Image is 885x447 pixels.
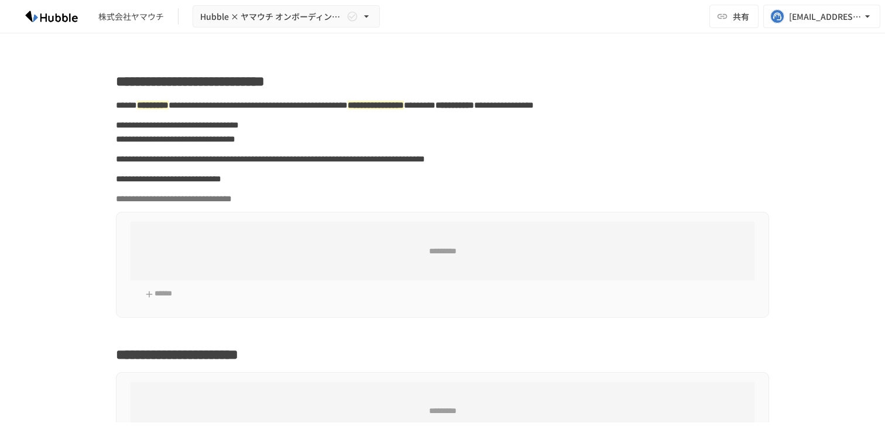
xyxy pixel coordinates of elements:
[14,7,89,26] img: HzDRNkGCf7KYO4GfwKnzITak6oVsp5RHeZBEM1dQFiQ
[98,11,164,23] div: 株式会社ヤマウチ
[709,5,759,28] button: 共有
[733,10,749,23] span: 共有
[200,9,344,24] span: Hubble × ヤマウチ オンボーディングプロジェクト
[193,5,380,28] button: Hubble × ヤマウチ オンボーディングプロジェクト
[789,9,862,24] div: [EMAIL_ADDRESS][DOMAIN_NAME]
[763,5,880,28] button: [EMAIL_ADDRESS][DOMAIN_NAME]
